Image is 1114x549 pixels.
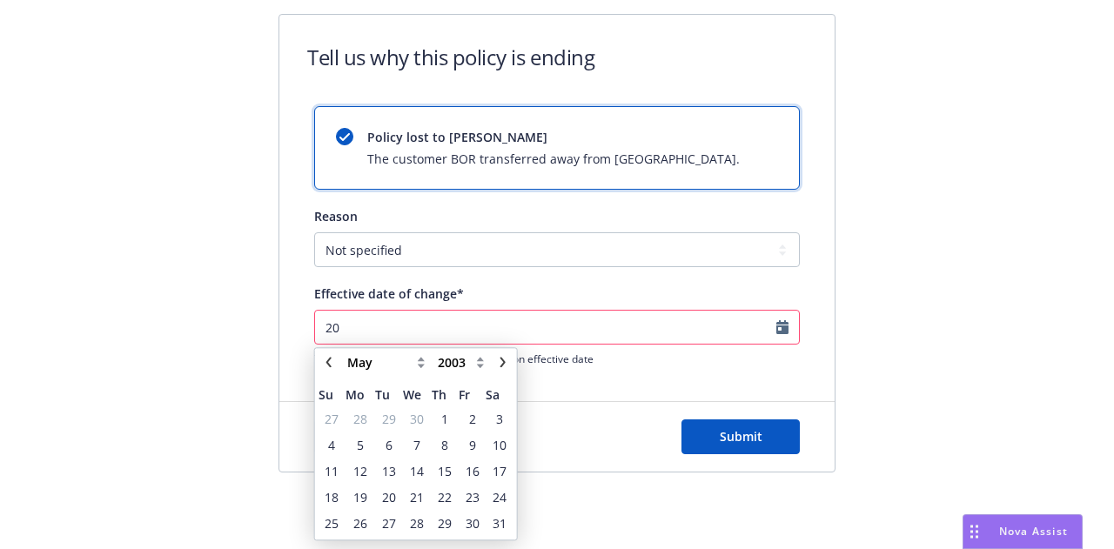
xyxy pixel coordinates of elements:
span: 12 [353,462,367,480]
a: chevronLeft [319,351,339,372]
a: chevronRight [493,351,513,372]
td: 17 [486,458,513,484]
td: 30 [403,405,432,432]
span: Mo [346,385,375,404]
span: 19 [353,488,367,506]
td: 10 [486,432,513,458]
td: 18 [319,484,346,510]
td: 23 [459,484,486,510]
span: 22 [438,488,452,506]
span: 10 [493,436,507,454]
button: Submit [681,419,800,454]
span: 21 [410,488,424,506]
span: Effective date of change* [314,285,464,302]
span: Fr [459,385,486,404]
span: 27 [325,410,339,428]
span: 4 [328,436,335,454]
td: 26 [346,510,375,536]
button: Nova Assist [963,514,1083,549]
td: 7 [403,432,432,458]
span: 15 [438,462,452,480]
span: 8 [441,436,448,454]
td: 19 [346,484,375,510]
span: 6 [386,436,393,454]
td: 20 [375,484,402,510]
span: 14 [410,462,424,480]
td: 22 [432,484,459,510]
span: 28 [410,514,424,532]
td: 27 [319,405,346,432]
td: 9 [459,432,486,458]
span: 17 [493,462,507,480]
td: 24 [486,484,513,510]
span: 20 [382,488,396,506]
span: Th [432,385,459,404]
span: Sa [486,385,513,404]
td: 13 [375,458,402,484]
span: 13 [382,462,396,480]
td: 2 [459,405,486,432]
td: 16 [459,458,486,484]
span: Nova Assist [999,524,1068,539]
td: 25 [319,510,346,536]
td: 3 [486,405,513,432]
span: Reason [314,208,358,224]
span: Su [319,385,346,404]
td: 5 [346,432,375,458]
td: 11 [319,458,346,484]
span: 7 [413,436,420,454]
td: 28 [346,405,375,432]
span: 26 [353,514,367,532]
span: The customer BOR transferred away from [GEOGRAPHIC_DATA]. [367,150,740,168]
td: 1 [432,405,459,432]
td: 28 [403,510,432,536]
td: 31 [486,510,513,536]
td: 29 [432,510,459,536]
span: 30 [466,514,480,532]
td: 15 [432,458,459,484]
span: Tu [375,385,402,404]
span: 5 [357,436,364,454]
span: 3 [496,410,503,428]
span: 2 [469,410,476,428]
td: 21 [403,484,432,510]
span: 11 [325,462,339,480]
span: 25 [325,514,339,532]
td: 29 [375,405,402,432]
td: 8 [432,432,459,458]
span: 29 [438,514,452,532]
td: 4 [319,432,346,458]
span: This will be used as the policy's cancellation effective date [314,351,800,366]
span: Submit [720,428,762,445]
span: 23 [466,488,480,506]
h1: Tell us why this policy is ending [307,43,594,71]
div: Drag to move [963,515,985,548]
span: 27 [382,514,396,532]
span: 24 [493,488,507,506]
td: 30 [459,510,486,536]
span: 28 [353,410,367,428]
input: YYYY-MM-DD [314,310,800,345]
span: 9 [469,436,476,454]
span: 18 [325,488,339,506]
span: 29 [382,410,396,428]
span: Policy lost to [PERSON_NAME] [367,128,740,146]
td: 14 [403,458,432,484]
span: 31 [493,514,507,532]
td: 12 [346,458,375,484]
td: 27 [375,510,402,536]
span: 30 [410,410,424,428]
span: We [403,385,432,404]
td: 6 [375,432,402,458]
span: 16 [466,462,480,480]
span: 1 [441,410,448,428]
